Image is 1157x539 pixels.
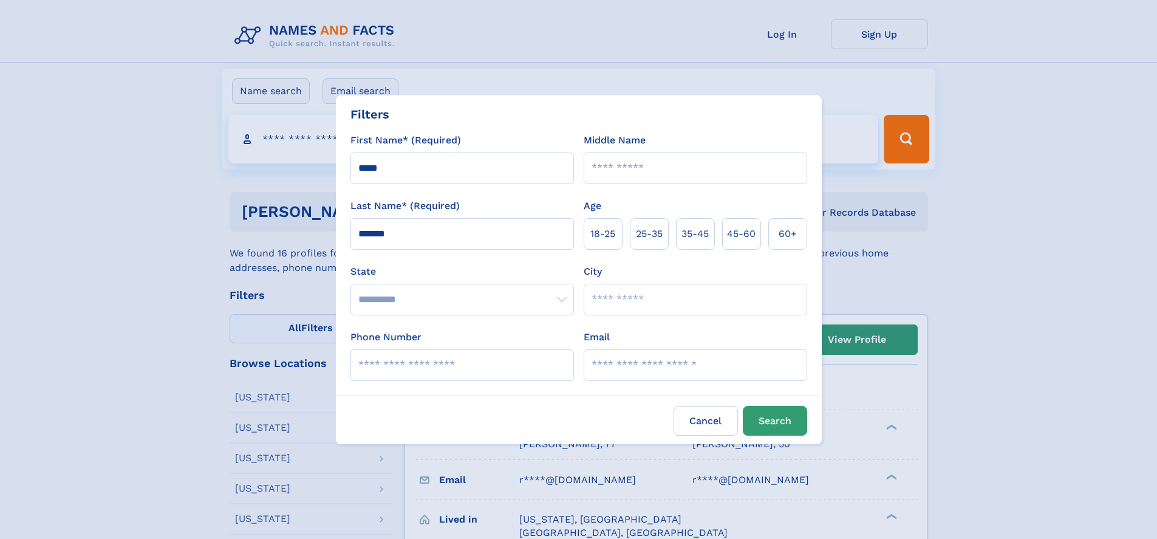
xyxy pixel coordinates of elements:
[681,227,709,241] span: 35‑45
[584,199,601,213] label: Age
[350,199,460,213] label: Last Name* (Required)
[350,330,422,345] label: Phone Number
[350,105,389,123] div: Filters
[743,406,807,436] button: Search
[350,133,461,148] label: First Name* (Required)
[636,227,663,241] span: 25‑35
[584,264,602,279] label: City
[674,406,738,436] label: Cancel
[350,264,574,279] label: State
[584,330,610,345] label: Email
[590,227,615,241] span: 18‑25
[779,227,797,241] span: 60+
[727,227,756,241] span: 45‑60
[584,133,646,148] label: Middle Name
